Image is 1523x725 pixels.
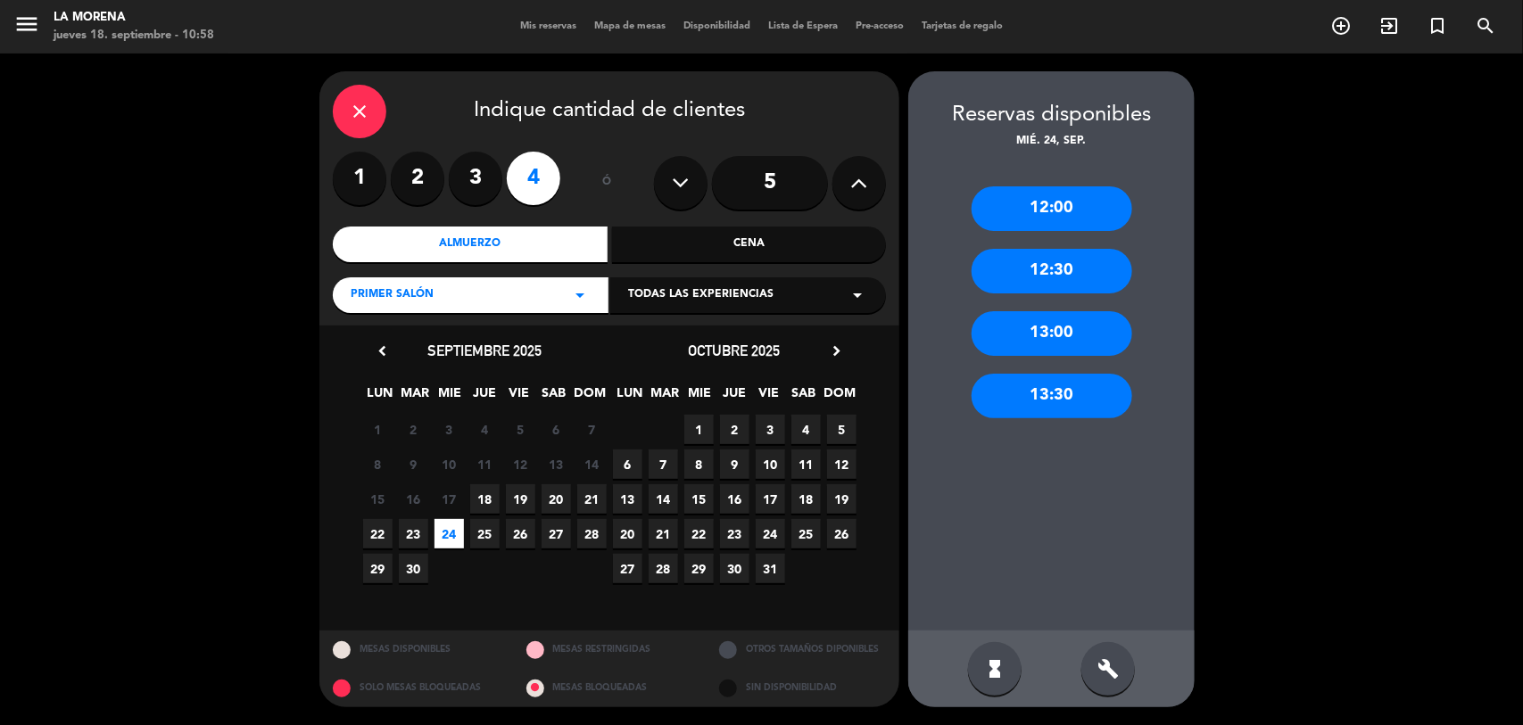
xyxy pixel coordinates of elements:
i: exit_to_app [1378,15,1400,37]
i: hourglass_full [984,658,1006,680]
div: MESAS RESTRINGIDAS [513,630,707,669]
div: MESAS DISPONIBLES [319,630,513,669]
span: Mapa de mesas [585,21,675,31]
span: 14 [649,484,678,514]
span: 1 [684,415,714,444]
span: Mis reservas [511,21,585,31]
span: 10 [756,449,785,479]
span: 7 [649,449,678,479]
span: LUN [366,383,395,412]
div: Cena [612,227,887,262]
span: Lista de Espera [759,21,847,31]
span: MIE [685,383,715,412]
span: Disponibilidad [675,21,759,31]
span: 1 [363,415,393,444]
span: MAR [401,383,430,412]
span: 16 [720,484,749,514]
div: MESAS BLOQUEADAS [513,669,707,707]
span: septiembre 2025 [427,342,542,359]
span: MAR [650,383,680,412]
span: JUE [470,383,500,412]
span: 20 [613,519,642,548]
span: 7 [577,415,607,444]
button: menu [13,11,40,44]
span: 20 [542,484,571,514]
span: 11 [470,449,500,479]
span: VIE [505,383,534,412]
span: 22 [363,519,393,548]
div: La Morena [54,9,214,27]
div: 12:30 [972,249,1132,293]
span: 24 [756,519,785,548]
span: 28 [649,554,678,583]
i: menu [13,11,40,37]
i: arrow_drop_down [847,284,868,306]
span: octubre 2025 [689,342,781,359]
span: 8 [684,449,714,479]
span: DOM [575,383,604,412]
i: chevron_left [373,342,392,360]
span: Tarjetas de regalo [913,21,1012,31]
span: 30 [720,554,749,583]
span: VIE [755,383,784,412]
span: MIE [435,383,465,412]
div: Reservas disponibles [908,98,1195,133]
span: SAB [790,383,819,412]
i: search [1475,15,1496,37]
span: 29 [684,554,714,583]
span: 30 [399,554,428,583]
span: 3 [435,415,464,444]
span: Todas las experiencias [628,286,774,304]
span: 5 [827,415,857,444]
span: 9 [399,449,428,479]
div: SOLO MESAS BLOQUEADAS [319,669,513,707]
i: build [1097,658,1119,680]
span: 5 [506,415,535,444]
span: 13 [542,449,571,479]
span: DOM [824,383,854,412]
span: 29 [363,554,393,583]
span: 19 [506,484,535,514]
span: 27 [613,554,642,583]
div: Indique cantidad de clientes [333,85,886,138]
div: mié. 24, sep. [908,133,1195,151]
span: 12 [827,449,857,479]
span: 12 [506,449,535,479]
span: 27 [542,519,571,548]
span: 15 [684,484,714,514]
span: 23 [399,519,428,548]
span: 17 [435,484,464,514]
span: 8 [363,449,393,479]
span: 21 [577,484,607,514]
label: 1 [333,152,386,205]
label: 2 [391,152,444,205]
span: 25 [470,519,500,548]
span: 6 [613,449,642,479]
div: SIN DISPONIBILIDAD [706,669,899,707]
span: 31 [756,554,785,583]
span: 17 [756,484,785,514]
span: 23 [720,519,749,548]
span: Primer Salón [351,286,434,304]
i: add_circle_outline [1330,15,1352,37]
span: 10 [435,449,464,479]
div: 12:00 [972,186,1132,231]
span: 18 [470,484,500,514]
span: 6 [542,415,571,444]
span: JUE [720,383,749,412]
i: turned_in_not [1427,15,1448,37]
div: ó [578,152,636,214]
div: jueves 18. septiembre - 10:58 [54,27,214,45]
span: 19 [827,484,857,514]
span: Pre-acceso [847,21,913,31]
span: 2 [399,415,428,444]
span: 18 [791,484,821,514]
span: 26 [827,519,857,548]
span: 26 [506,519,535,548]
span: 9 [720,449,749,479]
div: Almuerzo [333,227,608,262]
i: chevron_right [827,342,846,360]
span: 14 [577,449,607,479]
span: 22 [684,519,714,548]
span: 15 [363,484,393,514]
